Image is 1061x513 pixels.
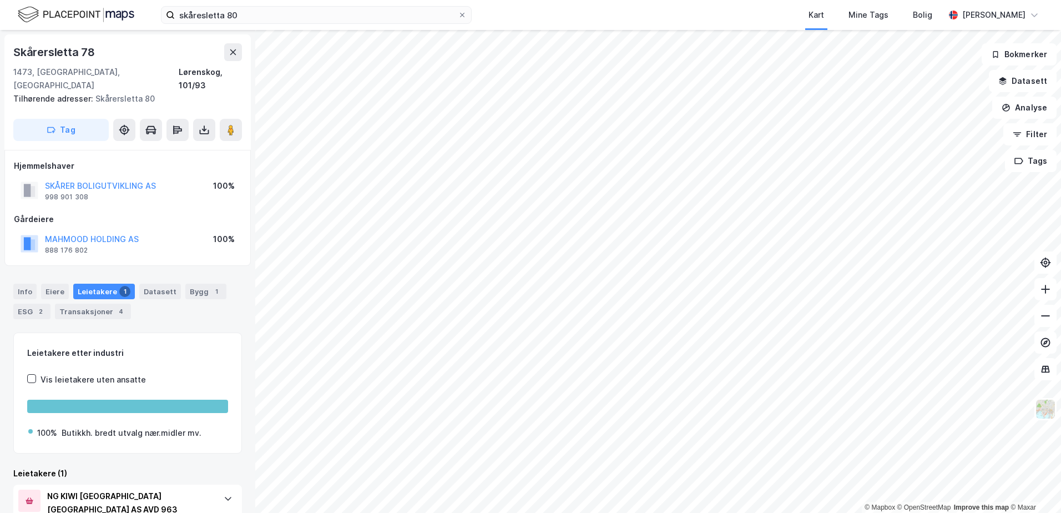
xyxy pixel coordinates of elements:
div: Mine Tags [848,8,888,22]
button: Filter [1003,123,1057,145]
div: 1473, [GEOGRAPHIC_DATA], [GEOGRAPHIC_DATA] [13,66,179,92]
div: 888 176 802 [45,246,88,255]
div: Kontrollprogram for chat [1006,460,1061,513]
div: Gårdeiere [14,213,241,226]
div: [PERSON_NAME] [962,8,1025,22]
div: 998 901 308 [45,193,88,202]
div: 100% [213,233,235,246]
div: Kart [809,8,824,22]
div: Butikkh. bredt utvalg nær.midler mv. [62,426,201,440]
div: Leietakere (1) [13,467,242,480]
div: 100% [213,179,235,193]
div: Bolig [913,8,932,22]
div: 2 [35,306,46,317]
div: Vis leietakere uten ansatte [41,373,146,386]
div: Skårersletta 80 [13,92,233,105]
a: Improve this map [954,504,1009,511]
div: Skårersletta 78 [13,43,97,61]
a: OpenStreetMap [897,504,951,511]
div: 1 [211,286,222,297]
div: Datasett [139,284,181,299]
img: logo.f888ab2527a4732fd821a326f86c7f29.svg [18,5,134,24]
div: Lørenskog, 101/93 [179,66,242,92]
div: 4 [115,306,127,317]
div: Transaksjoner [55,304,131,319]
div: 100% [37,426,57,440]
button: Analyse [992,97,1057,119]
img: Z [1035,399,1056,420]
div: ESG [13,304,50,319]
div: Info [13,284,37,299]
div: Leietakere etter industri [27,346,228,360]
button: Datasett [989,70,1057,92]
div: Hjemmelshaver [14,159,241,173]
div: Leietakere [73,284,135,299]
div: Bygg [185,284,226,299]
button: Tag [13,119,109,141]
span: Tilhørende adresser: [13,94,95,103]
a: Mapbox [865,504,895,511]
div: Eiere [41,284,69,299]
button: Tags [1005,150,1057,172]
input: Søk på adresse, matrikkel, gårdeiere, leietakere eller personer [175,7,458,23]
div: 1 [119,286,130,297]
button: Bokmerker [982,43,1057,66]
iframe: Chat Widget [1006,460,1061,513]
